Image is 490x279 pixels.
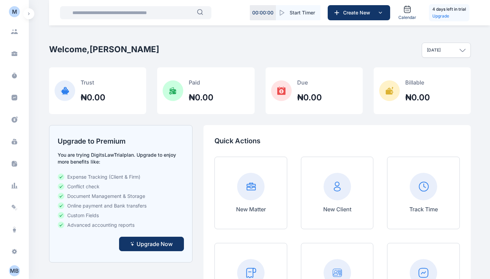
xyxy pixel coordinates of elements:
a: Upgrade [432,13,466,20]
p: Quick Actions [214,136,460,146]
button: MB [4,265,25,276]
span: Document Management & Storage [67,193,145,200]
span: Conflict check [67,183,100,190]
p: New Matter [236,205,266,213]
a: Calendar [396,2,419,23]
p: 00 : 00 : 00 [252,9,273,16]
button: Upgrade Now [119,237,184,251]
h5: 4 days left in trial [432,6,466,13]
h2: ₦0.00 [81,92,105,103]
button: M [9,8,20,19]
span: Calendar [398,15,416,20]
span: Advanced accounting reports [67,222,135,228]
div: M [12,8,17,16]
h2: Welcome, [PERSON_NAME] [49,44,159,55]
p: Due [297,78,322,87]
h2: ₦0.00 [189,92,213,103]
p: You are trying DigitsLaw Trial plan. Upgrade to enjoy more benefits like: [58,152,184,165]
button: MB [9,265,20,276]
span: Online payment and Bank transfers [67,202,147,209]
button: Start Timer [276,5,320,20]
div: M B [9,267,20,275]
span: Start Timer [290,9,315,16]
p: New Client [323,205,351,213]
h2: ₦0.00 [297,92,322,103]
h2: Upgrade to Premium [58,136,184,146]
span: Custom Fields [67,212,99,219]
span: Create New [340,9,376,16]
p: Track Time [409,205,438,213]
button: Create New [328,5,390,20]
p: [DATE] [427,47,441,53]
p: Paid [189,78,213,87]
p: Trust [81,78,105,87]
h2: ₦0.00 [405,92,430,103]
span: Expense Tracking (Client & Firm) [67,174,140,180]
span: Upgrade Now [137,240,173,248]
p: Billable [405,78,430,87]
